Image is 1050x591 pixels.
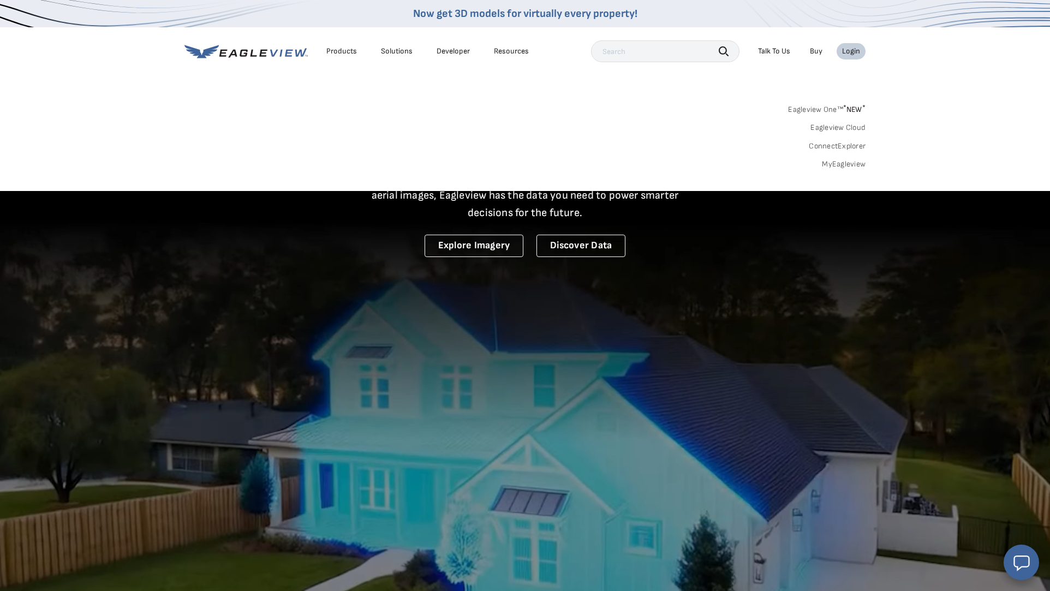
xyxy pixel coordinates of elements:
button: Open chat window [1004,545,1039,580]
div: Resources [494,46,529,56]
div: Login [842,46,860,56]
span: NEW [843,105,866,114]
input: Search [591,40,739,62]
div: Talk To Us [758,46,790,56]
p: A new era starts here. Built on more than 3.5 billion high-resolution aerial images, Eagleview ha... [358,169,692,222]
a: ConnectExplorer [809,141,866,151]
a: Explore Imagery [425,235,524,257]
a: Eagleview One™*NEW* [788,102,866,114]
div: Solutions [381,46,413,56]
a: Discover Data [536,235,625,257]
a: Eagleview Cloud [810,123,866,133]
a: Now get 3D models for virtually every property! [413,7,637,20]
div: Products [326,46,357,56]
a: Developer [437,46,470,56]
a: MyEagleview [822,159,866,169]
a: Buy [810,46,822,56]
